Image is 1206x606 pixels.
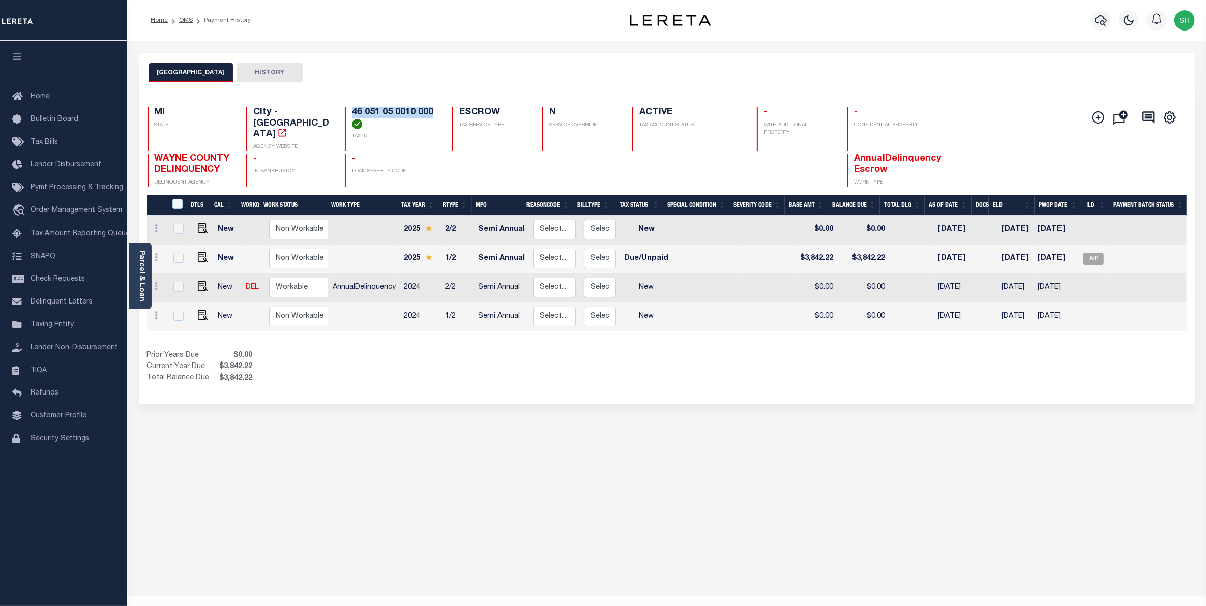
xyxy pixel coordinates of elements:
[397,195,438,216] th: Tax Year: activate to sort column ascending
[934,245,980,274] td: [DATE]
[1034,302,1079,331] td: [DATE]
[155,154,230,174] span: WAYNE COUNTY DELINQUENCY
[630,15,711,26] img: logo-dark.svg
[138,250,145,301] a: Parcel & Loan
[327,195,397,216] th: Work Type
[31,230,130,237] span: Tax Amount Reporting Queue
[729,195,785,216] th: Severity Code: activate to sort column ascending
[522,195,573,216] th: ReasonCode: activate to sort column ascending
[31,435,89,442] span: Security Settings
[639,107,745,118] h4: ACTIVE
[12,204,28,218] i: travel_explore
[253,107,333,140] h4: City - [GEOGRAPHIC_DATA]
[237,63,303,82] button: HISTORY
[155,122,234,129] p: STATE
[855,179,934,187] p: WORK TYPE
[1034,216,1079,245] td: [DATE]
[237,195,259,216] th: WorkQ
[214,216,242,245] td: New
[31,412,86,419] span: Customer Profile
[620,274,672,302] td: New
[218,361,255,373] span: $3,842.22
[620,302,672,331] td: New
[151,17,168,23] a: Home
[155,179,234,187] p: DELINQUENT AGENCY
[620,245,672,274] td: Due/Unpaid
[972,195,989,216] th: Docs
[934,302,980,331] td: [DATE]
[459,122,530,129] p: TAX SERVICE TYPE
[352,168,440,175] p: LOAN SEVERITY CODE
[549,122,620,129] p: SERVICE OVERRIDE
[472,195,522,216] th: MPO
[214,302,242,331] td: New
[31,344,118,351] span: Lender Non-Disbursement
[31,116,78,123] span: Bulletin Board
[837,302,889,331] td: $0.00
[934,274,980,302] td: [DATE]
[179,17,193,23] a: OMS
[1035,195,1081,216] th: PWOP Date: activate to sort column ascending
[474,274,529,302] td: Semi Annual
[1174,10,1195,31] img: svg+xml;base64,PHN2ZyB4bWxucz0iaHR0cDovL3d3dy53My5vcmcvMjAwMC9zdmciIHBvaW50ZXItZXZlbnRzPSJub25lIi...
[31,93,50,100] span: Home
[1083,255,1104,262] a: AIP
[785,195,828,216] th: Base Amt: activate to sort column ascending
[620,216,672,245] td: New
[400,302,441,331] td: 2024
[441,245,474,274] td: 1/2
[246,284,259,291] a: DEL
[31,253,55,260] span: SNAPQ
[329,274,400,302] td: AnnualDelinquency
[400,245,441,274] td: 2025
[997,302,1034,331] td: [DATE]
[187,195,210,216] th: DTLS
[1109,195,1187,216] th: Payment Batch Status: activate to sort column ascending
[989,195,1035,216] th: ELD: activate to sort column ascending
[400,274,441,302] td: 2024
[425,254,432,261] img: Star.svg
[193,16,251,25] li: Payment History
[1034,245,1079,274] td: [DATE]
[1083,253,1104,265] span: AIP
[663,195,729,216] th: Special Condition: activate to sort column ascending
[934,216,980,245] td: [DATE]
[218,373,255,384] span: $3,842.22
[441,216,474,245] td: 2/2
[149,63,233,82] button: [GEOGRAPHIC_DATA]
[147,195,166,216] th: &nbsp;&nbsp;&nbsp;&nbsp;&nbsp;&nbsp;&nbsp;&nbsp;&nbsp;&nbsp;
[214,245,242,274] td: New
[474,245,529,274] td: Semi Annual
[794,274,837,302] td: $0.00
[794,216,837,245] td: $0.00
[1081,195,1110,216] th: LD: activate to sort column ascending
[855,154,942,174] span: AnnualDelinquency Escrow
[441,274,474,302] td: 2/2
[214,274,242,302] td: New
[997,274,1034,302] td: [DATE]
[880,195,925,216] th: Total DLQ: activate to sort column ascending
[31,184,123,191] span: Pymt Processing & Tracking
[573,195,613,216] th: BillType: activate to sort column ascending
[352,154,356,163] span: -
[147,361,218,373] td: Current Year Due
[259,195,328,216] th: Work Status
[474,302,529,331] td: Semi Annual
[549,107,620,118] h4: N
[31,276,85,283] span: Check Requests
[400,216,441,245] td: 2025
[997,216,1034,245] td: [DATE]
[147,373,218,384] td: Total Balance Due
[438,195,472,216] th: RType: activate to sort column ascending
[997,245,1034,274] td: [DATE]
[218,350,255,361] span: $0.00
[352,107,440,129] h4: 46 051 05 0010 000
[855,122,934,129] p: CONFIDENTIAL PROPERTY
[764,108,768,117] span: -
[253,168,333,175] p: IN BANKRUPTCY
[31,321,74,328] span: Taxing Entity
[31,161,101,168] span: Lender Disbursement
[155,107,234,118] h4: MI
[764,122,835,137] p: WITH ADDITIONAL PROPERTY
[253,143,333,151] p: AGENCY WEBSITE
